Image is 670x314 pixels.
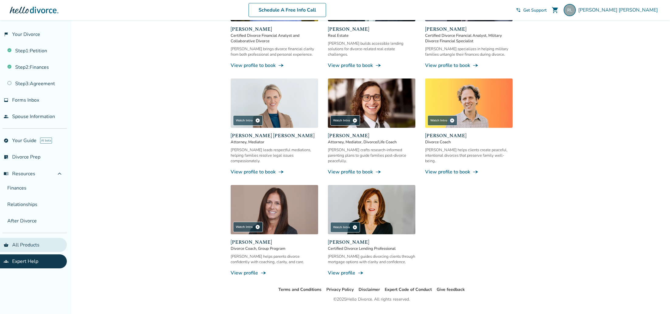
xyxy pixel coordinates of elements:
[231,246,318,251] span: Divorce Coach, Group Program
[4,114,9,119] span: people
[640,285,670,314] iframe: Chat Widget
[4,259,9,264] span: groups
[56,170,63,177] span: expand_less
[231,62,318,69] a: View profile to bookline_end_arrow_notch
[328,62,415,69] a: View profile to bookline_end_arrow_notch
[231,78,318,128] img: Melissa Wheeler Hoff
[333,296,410,303] div: © 2025 Hello Divorce. All rights reserved.
[437,286,465,293] li: Give feedback
[328,132,415,139] span: [PERSON_NAME]
[231,270,318,276] a: View profileline_end_arrow_notch
[328,270,415,276] a: View profileline_end_arrow_notch
[255,225,260,229] span: play_circle
[12,97,39,103] span: Forms Inbox
[330,222,360,232] div: Watch Intro
[40,138,52,144] span: AI beta
[523,7,547,13] span: Get Support
[278,62,284,68] span: line_end_arrow_notch
[328,246,415,251] span: Certified Divorce Lending Professional
[330,115,360,126] div: Watch Intro
[472,62,479,68] span: line_end_arrow_notch
[328,41,415,57] div: [PERSON_NAME] builds accessible lending solutions for divorce-related real estate challenges.
[551,6,559,14] span: shopping_cart
[328,169,415,175] a: View profile to bookline_end_arrow_notch
[231,169,318,175] a: View profile to bookline_end_arrow_notch
[425,169,513,175] a: View profile to bookline_end_arrow_notch
[425,33,513,44] span: Certified Divorce Financial Analyst, Military Divorce Financial Specialist
[425,78,513,128] img: James Traub
[450,118,455,123] span: play_circle
[425,139,513,145] span: Divorce Coach
[425,62,513,69] a: View profile to bookline_end_arrow_notch
[231,185,318,234] img: Jill Kaufman
[472,169,479,175] span: line_end_arrow_notch
[4,98,9,103] span: inbox
[328,254,415,265] div: [PERSON_NAME] guides divorcing clients through mortgage options with clarity and confidence.
[4,155,9,159] span: list_alt_check
[352,118,357,123] span: play_circle
[4,32,9,37] span: flag_2
[425,46,513,57] div: [PERSON_NAME] specializes in helping military families untangle their finances during divorce.
[255,118,260,123] span: play_circle
[231,46,318,57] div: [PERSON_NAME] brings divorce financial clarity from both professional and personal experience.
[231,139,318,145] span: Attorney, Mediator
[375,62,381,68] span: line_end_arrow_notch
[231,239,318,246] span: [PERSON_NAME]
[328,239,415,246] span: [PERSON_NAME]
[516,8,521,12] span: phone_in_talk
[231,254,318,265] div: [PERSON_NAME] helps parents divorce confidently with coaching, clarity, and care.
[4,138,9,143] span: explore
[233,115,263,126] div: Watch Intro
[375,169,381,175] span: line_end_arrow_notch
[4,171,9,176] span: menu_book
[233,222,263,232] div: Watch Intro
[328,26,415,33] span: [PERSON_NAME]
[328,78,415,128] img: Alex Glassmann
[260,270,266,276] span: line_end_arrow_notch
[4,170,35,177] span: Resources
[359,286,380,293] li: Disclaimer
[578,7,660,13] span: [PERSON_NAME] [PERSON_NAME]
[328,147,415,164] div: [PERSON_NAME] crafts research-informed parenting plans to guide families post-divorce peacefully.
[358,270,364,276] span: line_end_arrow_notch
[231,147,318,164] div: [PERSON_NAME] leads respectful mediations, helping families resolve legal issues compassionately.
[326,287,354,292] a: Privacy Policy
[425,147,513,164] div: [PERSON_NAME] helps clients create peaceful, intentional divorces that preserve family well-being.
[352,225,357,230] span: play_circle
[231,26,318,33] span: [PERSON_NAME]
[425,132,513,139] span: [PERSON_NAME]
[328,33,415,38] span: Real Estate
[428,115,457,126] div: Watch Intro
[328,139,415,145] span: Attorney, Mediator, Divorce/Life Coach
[425,26,513,33] span: [PERSON_NAME]
[249,3,326,17] a: Schedule A Free Info Call
[4,242,9,247] span: shopping_basket
[231,33,318,44] span: Certified Divorce Financial Analyst and Collaborative Divorce
[278,169,284,175] span: line_end_arrow_notch
[278,287,321,292] a: Terms and Conditions
[328,185,415,234] img: Tami Wollensak
[385,287,432,292] a: Expert Code of Conduct
[516,7,547,13] a: phone_in_talkGet Support
[231,132,318,139] span: [PERSON_NAME] [PERSON_NAME]
[564,4,576,16] img: rebeccaliv88@gmail.com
